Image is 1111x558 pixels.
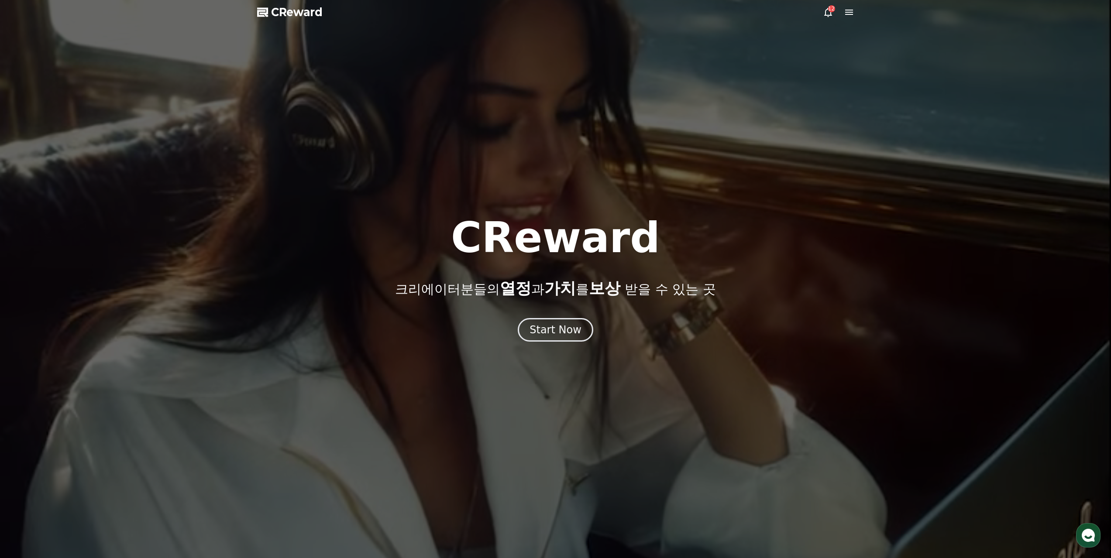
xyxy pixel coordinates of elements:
[451,217,660,259] h1: CReward
[530,323,581,337] div: Start Now
[80,290,90,297] span: 대화
[3,277,58,298] a: 홈
[518,327,593,335] a: Start Now
[589,279,620,297] span: 보상
[257,5,323,19] a: CReward
[544,279,576,297] span: 가치
[500,279,531,297] span: 열정
[113,277,168,298] a: 설정
[518,318,593,342] button: Start Now
[28,290,33,297] span: 홈
[828,5,835,12] div: 12
[135,290,145,297] span: 설정
[58,277,113,298] a: 대화
[395,280,715,297] p: 크리에이터분들의 과 를 받을 수 있는 곳
[271,5,323,19] span: CReward
[823,7,833,17] a: 12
